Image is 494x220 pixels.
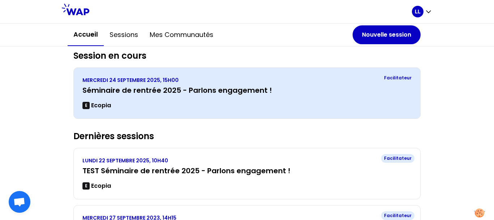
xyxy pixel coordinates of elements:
[82,166,412,176] h3: TEST Séminaire de rentrée 2025 - Parlons engagement !
[144,24,219,46] button: Mes communautés
[73,50,421,62] h2: Session en cours
[85,183,88,189] p: E
[82,157,412,190] a: LUNDI 22 SEPTEMBRE 2025, 10H40TEST Séminaire de rentrée 2025 - Parlons engagement !EEcopia
[412,6,432,17] button: LL
[82,85,412,95] h3: Séminaire de rentrée 2025 - Parlons engagement !
[68,24,104,46] button: Accueil
[353,25,421,44] button: Nouvelle session
[381,74,414,82] div: Facilitateur
[82,76,412,110] a: MERCREDI 24 SEPTEMBRE 2025, 15H00Séminaire de rentrée 2025 - Parlons engagement !EEcopia
[91,182,111,190] p: Ecopia
[73,130,421,142] h2: Dernières sessions
[415,8,421,15] p: LL
[381,211,414,220] div: Facilitateur
[85,103,88,108] p: E
[91,101,111,110] p: Ecopia
[381,154,414,163] div: Facilitateur
[104,24,144,46] button: Sessions
[9,191,30,213] div: Ouvrir le chat
[82,157,412,164] p: LUNDI 22 SEPTEMBRE 2025, 10H40
[82,76,412,84] p: MERCREDI 24 SEPTEMBRE 2025, 15H00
